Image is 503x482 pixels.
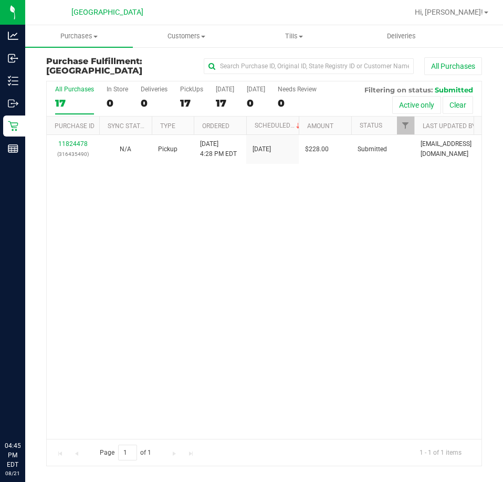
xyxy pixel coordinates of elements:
[8,143,18,154] inline-svg: Reports
[364,86,433,94] span: Filtering on status:
[247,97,265,109] div: 0
[278,86,317,93] div: Needs Review
[415,8,483,16] span: Hi, [PERSON_NAME]!
[141,97,167,109] div: 0
[392,96,441,114] button: Active only
[8,53,18,64] inline-svg: Inbound
[241,32,348,41] span: Tills
[8,98,18,109] inline-svg: Outbound
[204,58,414,74] input: Search Purchase ID, Original ID, State Registry ID or Customer Name...
[55,122,95,130] a: Purchase ID
[253,144,271,154] span: [DATE]
[202,122,229,130] a: Ordered
[133,25,240,47] a: Customers
[358,144,387,154] span: Submitted
[255,122,302,129] a: Scheduled
[141,86,167,93] div: Deliveries
[46,66,142,76] span: [GEOGRAPHIC_DATA]
[118,445,137,461] input: 1
[180,86,203,93] div: PickUps
[55,86,94,93] div: All Purchases
[108,122,148,130] a: Sync Status
[120,144,131,154] button: N/A
[305,144,329,154] span: $228.00
[11,398,42,429] iframe: Resource center
[158,144,177,154] span: Pickup
[133,32,240,41] span: Customers
[25,25,133,47] a: Purchases
[424,57,482,75] button: All Purchases
[53,149,93,159] p: (316435490)
[5,469,20,477] p: 08/21
[120,145,131,153] span: Not Applicable
[107,97,128,109] div: 0
[55,97,94,109] div: 17
[216,97,234,109] div: 17
[435,86,473,94] span: Submitted
[200,139,237,159] span: [DATE] 4:28 PM EDT
[71,8,143,17] span: [GEOGRAPHIC_DATA]
[360,122,382,129] a: Status
[247,86,265,93] div: [DATE]
[180,97,203,109] div: 17
[58,140,88,148] a: 11824478
[8,30,18,41] inline-svg: Analytics
[107,86,128,93] div: In Store
[216,86,234,93] div: [DATE]
[348,25,455,47] a: Deliveries
[31,396,44,409] iframe: Resource center unread badge
[91,445,160,461] span: Page of 1
[5,441,20,469] p: 04:45 PM EDT
[46,57,192,75] h3: Purchase Fulfillment:
[8,76,18,86] inline-svg: Inventory
[8,121,18,131] inline-svg: Retail
[307,122,333,130] a: Amount
[240,25,348,47] a: Tills
[278,97,317,109] div: 0
[25,32,133,41] span: Purchases
[160,122,175,130] a: Type
[397,117,414,134] a: Filter
[423,122,476,130] a: Last Updated By
[373,32,430,41] span: Deliveries
[411,445,470,460] span: 1 - 1 of 1 items
[443,96,473,114] button: Clear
